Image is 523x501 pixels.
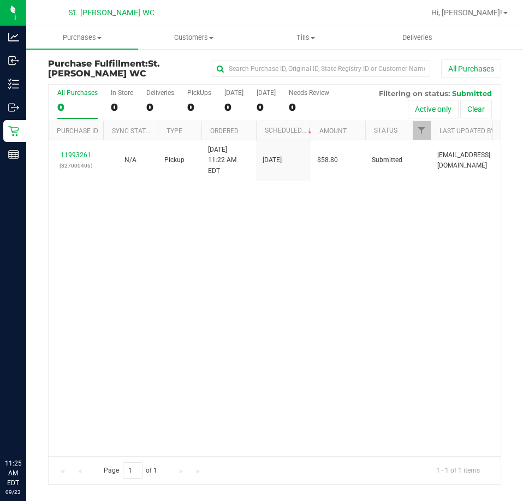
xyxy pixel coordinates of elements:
[138,26,250,49] a: Customers
[8,102,19,113] inline-svg: Outbound
[61,151,91,159] a: 11993261
[124,156,136,164] span: Not Applicable
[68,8,154,17] span: St. [PERSON_NAME] WC
[167,127,182,135] a: Type
[361,26,473,49] a: Deliveries
[460,100,492,118] button: Clear
[413,121,431,140] a: Filter
[8,32,19,43] inline-svg: Analytics
[208,145,249,176] span: [DATE] 11:22 AM EDT
[11,414,44,446] iframe: Resource center
[263,155,282,165] span: [DATE]
[431,8,502,17] span: Hi, [PERSON_NAME]!
[26,26,138,49] a: Purchases
[5,488,21,496] p: 09/23
[48,59,199,78] h3: Purchase Fulfillment:
[139,33,249,43] span: Customers
[94,462,167,479] span: Page of 1
[224,101,243,114] div: 0
[48,58,160,79] span: St. [PERSON_NAME] WC
[257,101,276,114] div: 0
[57,127,98,135] a: Purchase ID
[427,462,489,479] span: 1 - 1 of 1 items
[257,89,276,97] div: [DATE]
[439,127,495,135] a: Last Updated By
[372,155,402,165] span: Submitted
[317,155,338,165] span: $58.80
[265,127,314,134] a: Scheduled
[452,89,492,98] span: Submitted
[187,101,211,114] div: 0
[388,33,447,43] span: Deliveries
[210,127,239,135] a: Ordered
[164,155,185,165] span: Pickup
[187,89,211,97] div: PickUps
[26,33,138,43] span: Purchases
[55,160,97,171] p: (327000406)
[251,33,361,43] span: Tills
[57,101,98,114] div: 0
[289,89,329,97] div: Needs Review
[8,149,19,160] inline-svg: Reports
[111,89,133,97] div: In Store
[112,127,154,135] a: Sync Status
[408,100,459,118] button: Active only
[289,101,329,114] div: 0
[123,462,142,479] input: 1
[124,155,136,165] button: N/A
[379,89,450,98] span: Filtering on status:
[8,55,19,66] inline-svg: Inbound
[374,127,397,134] a: Status
[5,458,21,488] p: 11:25 AM EDT
[319,127,347,135] a: Amount
[212,61,430,77] input: Search Purchase ID, Original ID, State Registry ID or Customer Name...
[111,101,133,114] div: 0
[250,26,362,49] a: Tills
[224,89,243,97] div: [DATE]
[8,79,19,90] inline-svg: Inventory
[8,126,19,136] inline-svg: Retail
[146,101,174,114] div: 0
[57,89,98,97] div: All Purchases
[146,89,174,97] div: Deliveries
[441,59,501,78] button: All Purchases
